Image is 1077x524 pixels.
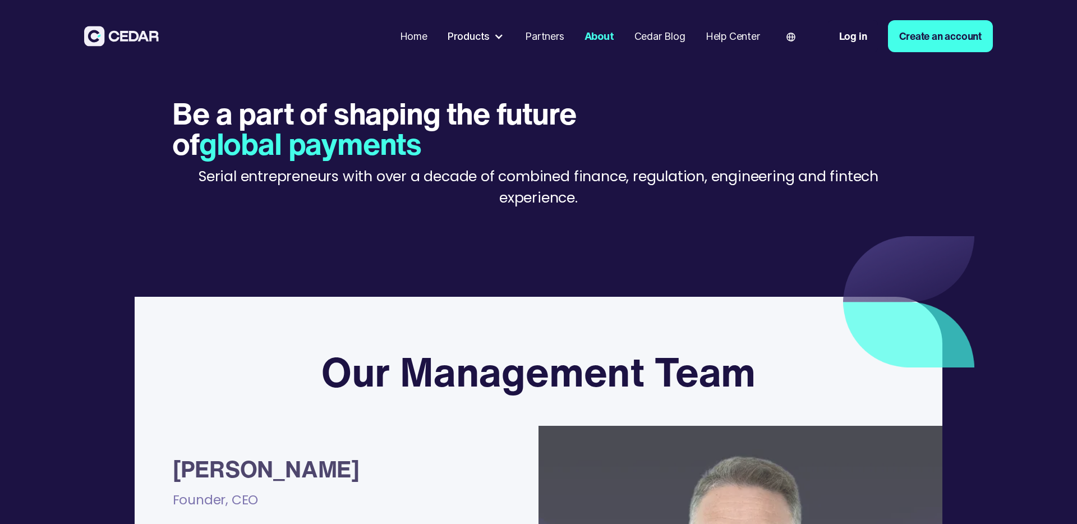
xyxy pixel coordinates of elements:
[172,166,905,209] p: Serial entrepreneurs with over a decade of combined finance, regulation, engineering and fintech ...
[443,24,510,49] div: Products
[172,98,611,159] h1: Be a part of shaping the future of
[400,29,427,44] div: Home
[520,23,569,49] a: Partners
[395,23,432,49] a: Home
[579,23,619,49] a: About
[629,23,691,49] a: Cedar Blog
[525,29,564,44] div: Partners
[448,29,490,44] div: Products
[828,20,878,52] a: Log in
[888,20,993,52] a: Create an account
[173,456,360,481] div: [PERSON_NAME]
[706,29,760,44] div: Help Center
[634,29,685,44] div: Cedar Blog
[701,23,765,49] a: Help Center
[321,347,756,396] h3: Our Management Team
[199,121,421,166] span: global payments
[786,33,795,42] img: world icon
[584,29,614,44] div: About
[839,29,867,44] div: Log in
